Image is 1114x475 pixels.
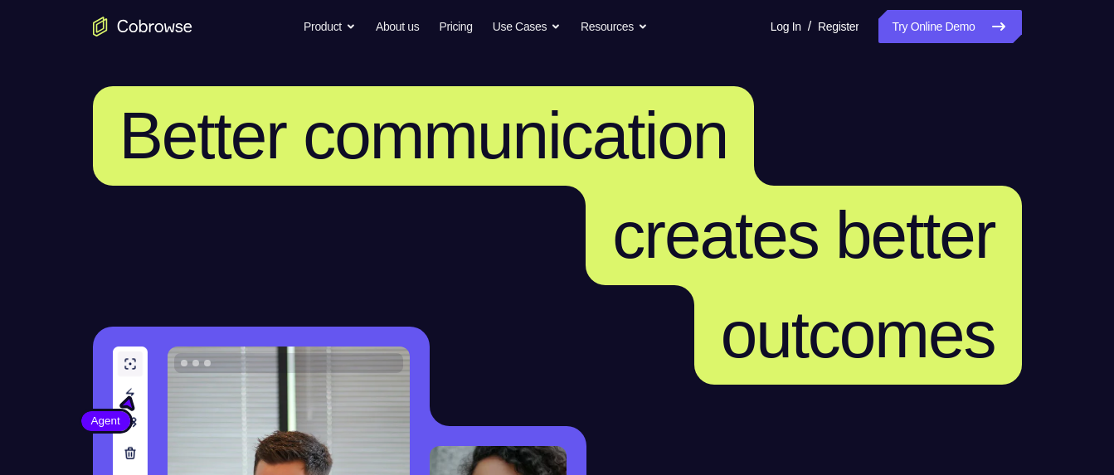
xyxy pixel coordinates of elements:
span: / [808,17,811,36]
span: Better communication [119,99,728,172]
span: creates better [612,198,995,272]
button: Use Cases [493,10,561,43]
a: Go to the home page [93,17,192,36]
span: Agent [81,413,130,429]
a: Try Online Demo [878,10,1021,43]
a: Register [818,10,859,43]
span: outcomes [721,298,995,371]
button: Product [304,10,356,43]
a: Pricing [439,10,472,43]
button: Resources [581,10,648,43]
a: Log In [771,10,801,43]
a: About us [376,10,419,43]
